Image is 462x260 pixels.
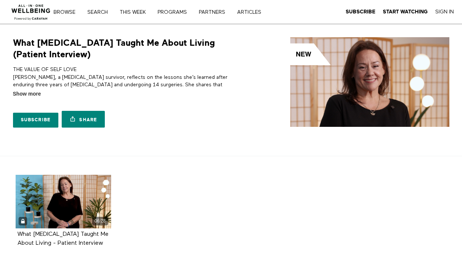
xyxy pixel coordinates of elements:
a: PARTNERS [196,10,233,15]
a: ARTICLES [235,10,269,15]
a: Share [62,111,105,128]
p: THE VALUE OF SELF LOVE [PERSON_NAME], a [MEDICAL_DATA] survivor, reflects on the lessons she’s le... [13,66,229,126]
span: Show more [13,90,41,98]
img: What Cancer Taught Me About Living (Patient Interview) [290,37,449,127]
a: What Cancer Taught Me About Living - Patient Interview 06:28 [16,175,111,228]
a: Browse [51,10,83,15]
a: Start Watching [383,9,428,15]
a: Search [85,10,116,15]
a: Subscribe [13,113,59,128]
h1: What [MEDICAL_DATA] Taught Me About Living (Patient Interview) [13,37,229,60]
a: THIS WEEK [117,10,154,15]
strong: What Cancer Taught Me About Living - Patient Interview [17,231,109,246]
a: PROGRAMS [155,10,195,15]
nav: Primary [59,8,277,16]
a: Sign In [435,9,454,15]
a: What [MEDICAL_DATA] Taught Me About Living - Patient Interview [17,231,109,245]
div: 06:28 [92,217,108,225]
a: Subscribe [346,9,375,15]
